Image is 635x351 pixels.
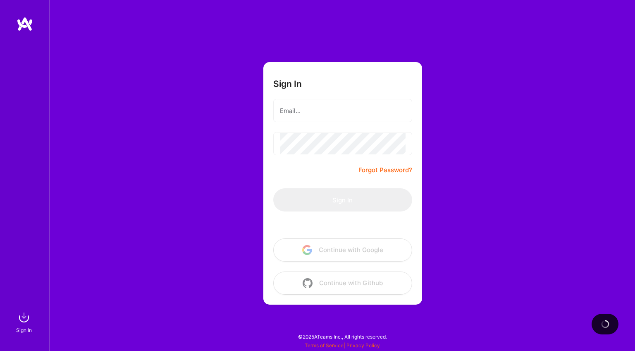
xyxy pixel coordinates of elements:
[273,238,412,262] button: Continue with Google
[50,326,635,347] div: © 2025 ATeams Inc., All rights reserved.
[273,188,412,212] button: Sign In
[16,326,32,334] div: Sign In
[346,342,380,349] a: Privacy Policy
[16,309,32,326] img: sign in
[17,309,32,334] a: sign inSign In
[17,17,33,31] img: logo
[358,165,412,175] a: Forgot Password?
[273,79,302,89] h3: Sign In
[303,278,313,288] img: icon
[280,100,406,121] input: Email...
[305,342,380,349] span: |
[601,320,609,328] img: loading
[305,342,344,349] a: Terms of Service
[302,245,312,255] img: icon
[273,272,412,295] button: Continue with Github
